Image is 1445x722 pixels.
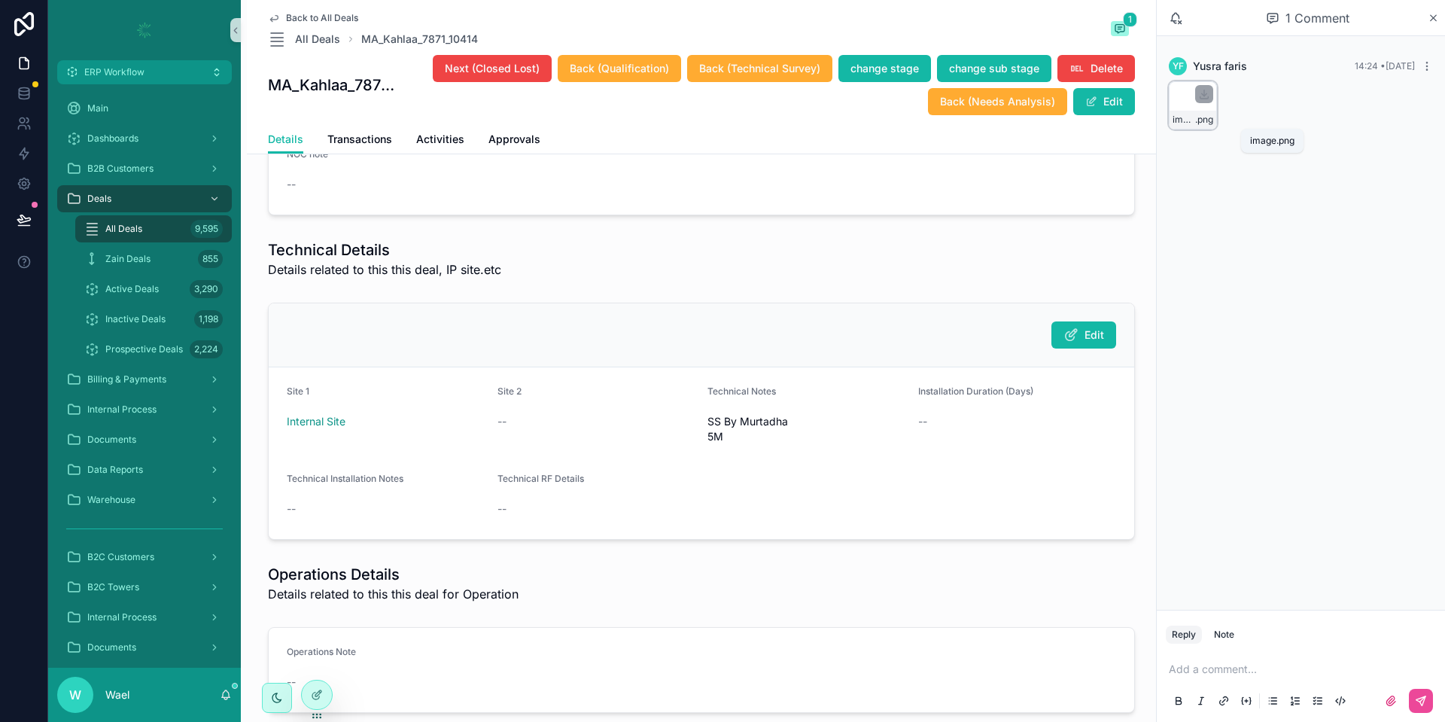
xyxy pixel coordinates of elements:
div: Note [1214,629,1234,641]
span: Active Deals [105,283,159,295]
span: change stage [850,61,919,76]
h1: MA_Kahlaa_7871_10414 [268,75,398,96]
span: Documents [87,641,136,653]
a: Transactions [327,126,392,156]
span: B2C Customers [87,551,154,563]
span: Technical RF Details [497,473,584,484]
span: Zain Deals [105,253,151,265]
a: Back to All Deals [268,12,358,24]
span: Warehouse [87,494,135,506]
button: Note [1208,626,1240,644]
span: Dashboards [87,133,138,145]
img: App logo [132,18,157,42]
span: image [1173,114,1195,126]
span: All Deals [105,223,142,235]
a: B2C Customers [57,544,232,571]
button: Next (Closed Lost) [433,55,552,82]
span: Prospective Deals [105,343,183,355]
button: change sub stage [937,55,1051,82]
span: 14:24 • [DATE] [1355,60,1415,72]
div: 9,595 [190,220,223,238]
div: image.png [1250,135,1294,147]
span: W [69,686,81,704]
div: 855 [198,250,223,268]
a: Warehouse [57,486,232,513]
a: Active Deals3,290 [75,276,232,303]
button: Reply [1166,626,1202,644]
a: Activities [416,126,464,156]
button: ERP Workflow [57,60,232,84]
a: Main [57,95,232,122]
span: Data Reports [87,464,143,476]
span: All Deals [295,32,340,47]
span: Back (Needs Analysis) [940,94,1055,109]
span: Approvals [488,132,540,147]
span: Yf [1173,60,1184,72]
div: 1,198 [194,310,223,328]
button: 1 [1111,21,1129,39]
span: Technical Notes [707,385,776,397]
span: Installation Duration (Days) [918,385,1033,397]
a: Data Reports [57,456,232,483]
span: Site 1 [287,385,309,397]
a: Internal Site [287,414,345,429]
span: Details [268,132,303,147]
span: -- [287,501,296,516]
a: Internal Process [57,604,232,631]
span: Internal Process [87,611,157,623]
span: Technical Installation Notes [287,473,403,484]
a: Dashboards [57,125,232,152]
span: Deals [87,193,111,205]
span: -- [497,414,507,429]
button: Back (Technical Survey) [687,55,832,82]
p: Wael [105,687,129,702]
a: Details [268,126,303,154]
a: B2C Towers [57,574,232,601]
span: B2B Customers [87,163,154,175]
a: All Deals9,595 [75,215,232,242]
a: Documents [57,426,232,453]
button: Back (Qualification) [558,55,681,82]
span: -- [918,414,927,429]
span: Next (Closed Lost) [445,61,540,76]
span: B2C Towers [87,581,139,593]
a: Zain Deals855 [75,245,232,273]
span: Main [87,102,108,114]
a: Inactive Deals1,198 [75,306,232,333]
span: MA_Kahlaa_7871_10414 [361,32,478,47]
span: Internal Process [87,404,157,416]
button: Delete [1057,55,1135,82]
span: Back (Technical Survey) [699,61,820,76]
a: Internal Process [57,396,232,423]
a: Documents [57,634,232,661]
button: Back (Needs Analysis) [928,88,1067,115]
span: -- [287,675,296,690]
span: Billing & Payments [87,373,166,385]
span: Details related to this this deal for Operation [268,585,519,603]
span: Yusra faris [1193,59,1247,74]
button: Edit [1051,321,1116,349]
span: 1 Comment [1285,9,1349,27]
button: change stage [838,55,931,82]
a: Deals [57,185,232,212]
div: scrollable content [48,84,241,668]
a: Prospective Deals2,224 [75,336,232,363]
span: Back (Qualification) [570,61,669,76]
span: Edit [1085,327,1104,343]
span: -- [287,177,296,192]
span: Inactive Deals [105,313,166,325]
span: Site 2 [497,385,522,397]
span: -- [497,501,507,516]
span: Delete [1091,61,1123,76]
div: 3,290 [190,280,223,298]
span: SS By Murtadha 5M [707,414,906,444]
span: change sub stage [949,61,1039,76]
button: Edit [1073,88,1135,115]
h1: Operations Details [268,564,519,585]
span: .png [1195,114,1213,126]
span: 1 [1123,12,1137,27]
div: 2,224 [190,340,223,358]
a: All Deals [268,30,340,48]
span: Details related to this this deal, IP site.etc [268,260,501,279]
